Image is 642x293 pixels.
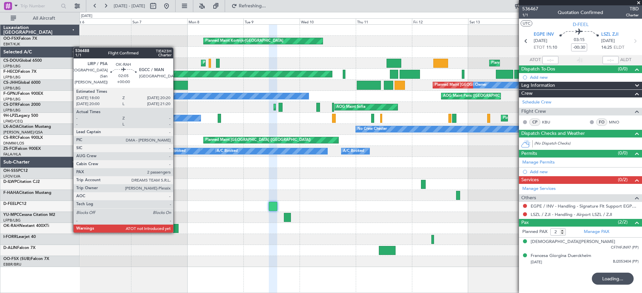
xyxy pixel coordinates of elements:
[3,257,31,261] span: OO-FSX (SUB)
[3,213,55,217] a: YU-MPCCessna Citation M2
[530,169,639,175] div: Add new
[7,13,73,24] button: All Aircraft
[3,119,23,124] a: LFMD/CEQ
[534,31,554,38] span: EGPE INV
[3,37,37,41] a: OO-FSXFalcon 7X
[613,259,639,265] span: BJ2053404 (PP)
[522,5,538,12] span: 536467
[3,262,21,267] a: EBBR/BRU
[3,37,19,41] span: OO-FSX
[531,260,542,265] span: [DATE]
[3,103,40,107] a: CS-DTRFalcon 2000
[521,82,555,89] span: Leg Information
[542,56,558,64] input: --:--
[435,80,540,90] div: Planned Maint [GEOGRAPHIC_DATA] ([GEOGRAPHIC_DATA])
[3,246,17,250] span: D-ALIN
[618,65,628,72] span: (0/0)
[601,44,612,51] span: 14:25
[412,18,468,24] div: Fri 12
[614,44,624,51] span: ELDT
[601,31,619,38] span: LSZL ZJI
[151,124,257,134] div: Planned Maint [GEOGRAPHIC_DATA] ([GEOGRAPHIC_DATA])
[521,108,546,115] span: Flight Crew
[3,235,17,239] span: I-FORR
[205,135,311,145] div: Planned Maint [GEOGRAPHIC_DATA] ([GEOGRAPHIC_DATA])
[300,18,356,24] div: Wed 10
[3,59,42,63] a: CS-DOUGlobal 6500
[3,246,35,250] a: D-ALINFalcon 7X
[3,64,21,69] a: LFPB/LBG
[542,119,557,125] a: KBU
[521,130,585,137] span: Dispatch Checks and Weather
[217,146,238,156] div: A/C Booked
[205,36,283,46] div: Planned Maint Kortrijk-[GEOGRAPHIC_DATA]
[3,180,17,184] span: D-ILWP
[491,58,597,68] div: Planned Maint [GEOGRAPHIC_DATA] ([GEOGRAPHIC_DATA])
[17,16,71,21] span: All Aircraft
[609,119,624,125] a: MNO
[529,118,540,126] div: CP
[3,174,20,179] a: LFOV/LVA
[3,235,36,239] a: I-FORRLearjet 40
[3,130,43,135] a: [PERSON_NAME]/QSA
[119,113,134,123] div: No Crew
[114,3,145,9] span: [DATE] - [DATE]
[618,150,628,157] span: (0/0)
[573,21,588,28] span: D-FEEL
[3,202,26,206] a: D-FEELPC12
[187,18,243,24] div: Mon 8
[521,90,533,97] span: Crew
[3,169,28,173] a: OH-SSSPC12
[531,212,612,217] a: LSZL / ZJI - Handling - Airport LSZL / ZJI
[3,92,43,96] a: F-GPNJFalcon 900EX
[276,102,353,112] div: Planned Maint Mugla ([GEOGRAPHIC_DATA])
[522,159,555,166] a: Manage Permits
[153,146,174,156] div: A/C Booked
[3,70,36,74] a: F-HECDFalcon 7X
[521,65,555,73] span: Dispatch To-Dos
[228,1,269,11] button: Refreshing...
[530,57,541,63] span: ATOT
[534,141,642,148] div: (No Dispatch Checks)
[601,38,615,44] span: [DATE]
[584,229,609,235] a: Manage PAX
[3,147,41,151] a: ZS-FCIFalcon 900EX
[3,169,18,173] span: OH-SSS
[531,253,591,259] div: Francesa Giorgina Duerckheim
[503,113,582,123] div: Planned Maint Cannes ([GEOGRAPHIC_DATA])
[3,202,17,206] span: D-FEEL
[343,146,364,156] div: A/C Booked
[534,38,547,44] span: [DATE]
[618,219,628,226] span: (2/2)
[3,180,40,184] a: D-ILWPCitation CJ2
[620,57,631,63] span: ALDT
[3,81,18,85] span: CS-JHH
[3,257,49,261] a: OO-FSX (SUB)Falcon 7X
[3,136,43,140] a: CS-RRCFalcon 900LX
[521,219,529,227] span: Pax
[596,118,607,126] div: FO
[20,1,59,11] input: Trip Number
[522,99,551,106] a: Schedule Crew
[3,92,18,96] span: F-GPNJ
[3,59,19,63] span: CS-DOU
[468,18,524,24] div: Sat 13
[3,224,49,228] a: OK-RAHNextant 400XTi
[3,114,38,118] a: 9H-LPZLegacy 500
[531,203,639,209] a: EGPE / INV - Handling - Signature Flt Support EGPE / INV
[531,239,615,245] div: [DEMOGRAPHIC_DATA][PERSON_NAME]
[75,18,131,24] div: Sat 6
[521,176,539,184] span: Services
[3,42,20,47] a: EBKT/KJK
[443,91,513,101] div: AOG Maint Paris ([GEOGRAPHIC_DATA])
[574,37,584,43] span: 03:15
[3,218,21,223] a: LFPB/LBG
[3,81,40,85] a: CS-JHHGlobal 6000
[3,75,21,80] a: LFPB/LBG
[521,150,537,158] span: Permits
[3,213,19,217] span: YU-MPC
[3,86,21,91] a: LFPB/LBG
[522,12,538,18] span: 1/1
[203,58,308,68] div: Planned Maint [GEOGRAPHIC_DATA] ([GEOGRAPHIC_DATA])
[521,20,532,26] button: UTC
